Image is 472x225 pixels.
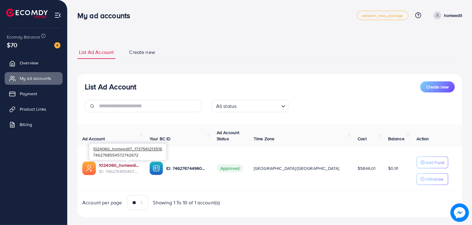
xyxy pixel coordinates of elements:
a: Payment [5,88,63,100]
button: Add Fund [417,157,448,168]
p: Withdraw [425,175,443,183]
span: Ecomdy Balance [7,34,40,40]
button: Withdraw [417,173,448,185]
span: My ad accounts [20,75,51,81]
span: Action [417,136,429,142]
p: Add Fund [425,159,444,166]
a: homeedit [431,11,462,19]
h3: My ad accounts [77,11,135,20]
a: Product Links [5,103,63,115]
span: $5846.01 [358,165,376,171]
a: My ad accounts [5,72,63,84]
p: homeedit [444,12,462,19]
span: List Ad Account [79,49,114,56]
span: [GEOGRAPHIC_DATA]/[GEOGRAPHIC_DATA] [254,165,339,171]
span: adreach_new_package [362,14,403,18]
span: 1024060_homeedit7_1737561213516 [93,146,162,152]
span: All status [215,102,238,111]
span: Product Links [20,106,46,112]
img: menu [54,12,61,19]
input: Search for option [238,100,278,111]
span: Ad Account Status [217,129,240,142]
span: $0.91 [388,165,399,171]
a: 1024060_homeedit7_1737561213516 [99,162,140,168]
span: Account per page [82,199,122,206]
span: Balance [388,136,404,142]
img: logo [6,9,48,18]
p: ID: 7462767449604177937 [166,165,207,172]
span: Billing [20,121,32,128]
span: Overview [20,60,38,66]
span: Ad Account [82,136,105,142]
span: Showing 1 To 10 of 1 account(s) [153,199,220,206]
span: Time Zone [254,136,274,142]
div: Search for option [211,100,289,112]
img: image [450,203,469,222]
a: Overview [5,57,63,69]
img: image [54,42,60,48]
span: Cost [358,136,367,142]
span: Create new [426,84,449,90]
span: Create new [129,49,155,56]
img: ic-ads-acc.e4c84228.svg [82,162,96,175]
img: ic-ba-acc.ded83a64.svg [150,162,163,175]
span: Your BC ID [150,136,171,142]
span: ID: 7462768554572742672 [99,168,140,174]
h3: List Ad Account [85,82,136,91]
div: 7462768554572742672 [89,144,166,160]
span: Payment [20,91,37,97]
span: $70 [7,40,17,49]
button: Create new [420,81,455,92]
a: Billing [5,118,63,131]
a: adreach_new_package [357,11,408,20]
span: Approved [217,164,243,172]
